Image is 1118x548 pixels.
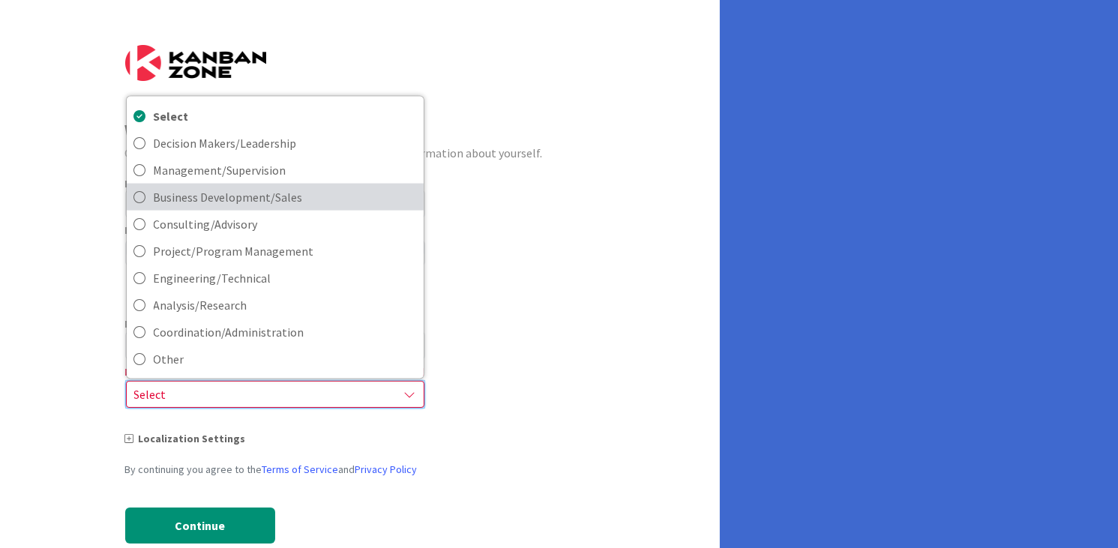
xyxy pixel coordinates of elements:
[154,104,416,127] span: Select
[125,117,595,144] div: Welcome!
[125,367,205,377] span: My Primary Role
[127,183,424,210] a: Business Development/Sales
[154,347,416,370] span: Other
[154,131,416,154] span: Decision Makers/Leadership
[262,463,339,476] a: Terms of Service
[125,508,275,544] button: Continue
[154,212,416,235] span: Consulting/Advisory
[154,266,416,289] span: Engineering/Technical
[355,463,418,476] a: Privacy Policy
[127,264,424,291] a: Engineering/Technical
[125,225,214,235] label: Backup Password
[125,431,425,447] div: Localization Settings
[125,462,425,478] div: By continuing you agree to the and
[125,45,266,81] img: Kanban Zone
[127,156,424,183] a: Management/Supervision
[154,185,416,208] span: Business Development/Sales
[125,177,179,190] label: First Name
[125,144,595,162] div: Create your account profile by providing a little more information about yourself.
[154,158,416,181] span: Management/Supervision
[127,237,424,264] a: Project/Program Management
[125,319,208,329] span: My Area of Focus
[127,318,424,345] a: Coordination/Administration
[154,239,416,262] span: Project/Program Management
[127,129,424,156] a: Decision Makers/Leadership
[127,210,424,237] a: Consulting/Advisory
[127,102,424,129] a: Select
[154,320,416,343] span: Coordination/Administration
[154,293,416,316] span: Analysis/Research
[127,291,424,318] a: Analysis/Research
[134,384,391,405] span: Select
[127,345,424,372] a: Other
